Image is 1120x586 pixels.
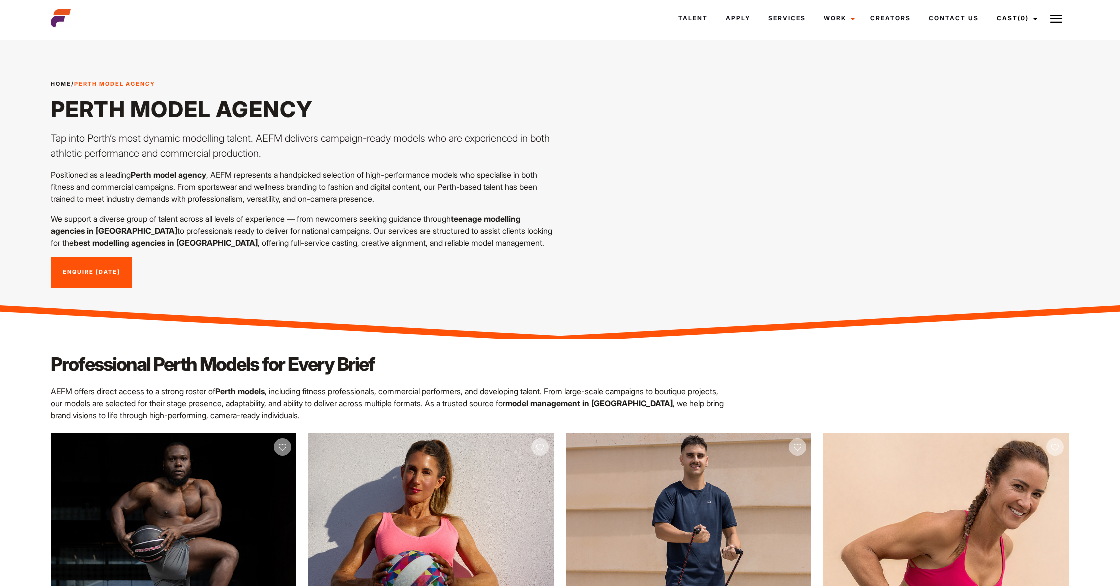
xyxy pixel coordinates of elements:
[74,80,155,87] strong: Perth Model Agency
[51,96,554,123] h1: Perth Model Agency
[505,398,673,408] strong: model management in [GEOGRAPHIC_DATA]
[1050,13,1062,25] img: Burger icon
[861,5,920,32] a: Creators
[759,5,815,32] a: Services
[669,5,717,32] a: Talent
[717,5,759,32] a: Apply
[51,257,132,288] a: Enquire [DATE]
[988,5,1044,32] a: Cast(0)
[74,238,258,248] strong: best modelling agencies in [GEOGRAPHIC_DATA]
[920,5,988,32] a: Contact Us
[51,80,155,88] span: /
[51,385,726,421] p: AEFM offers direct access to a strong roster of , including fitness professionals, commercial per...
[215,386,265,396] strong: Perth models
[51,169,554,205] p: Positioned as a leading , AEFM represents a handpicked selection of high-performance models who s...
[51,8,71,28] img: cropped-aefm-brand-fav-22-square.png
[131,170,206,180] strong: Perth model agency
[51,80,71,87] a: Home
[51,131,554,161] p: Tap into Perth’s most dynamic modelling talent. AEFM delivers campaign-ready models who are exper...
[51,213,554,249] p: We support a diverse group of talent across all levels of experience — from newcomers seeking gui...
[51,351,726,377] h2: Professional Perth Models for Every Brief
[815,5,861,32] a: Work
[1018,14,1029,22] span: (0)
